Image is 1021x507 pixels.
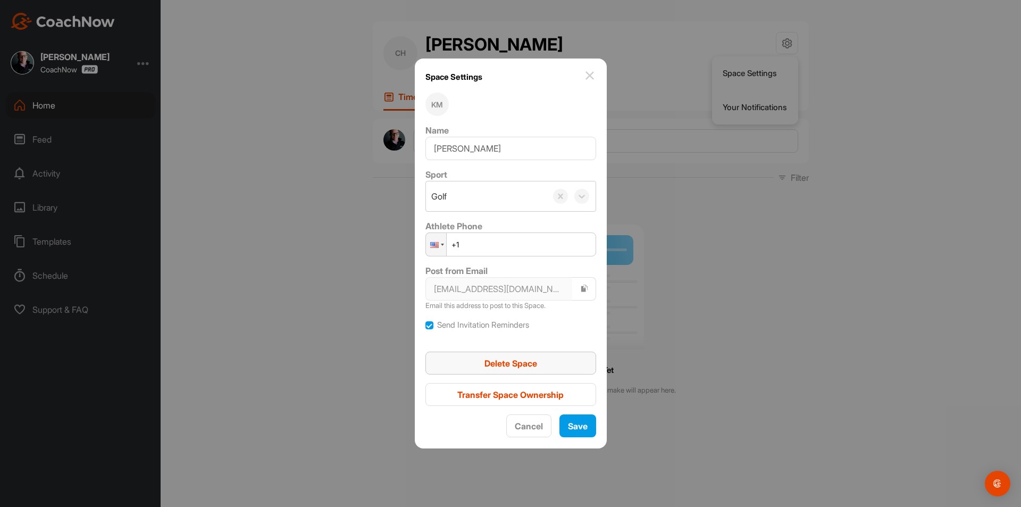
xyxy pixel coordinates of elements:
h1: Space Settings [425,69,482,85]
button: Cancel [506,414,551,437]
div: United States: + 1 [426,233,446,256]
button: Save [559,414,596,437]
div: Golf [431,190,447,203]
div: KM [425,93,449,116]
img: close [583,69,596,82]
label: Post from Email [425,265,488,276]
p: Email this address to post to this Space. [425,301,596,311]
button: Delete Space [425,352,596,375]
span: Transfer Space Ownership [457,389,564,400]
span: Cancel [515,421,543,431]
label: Sport [425,169,447,180]
span: Save [568,421,588,431]
button: Transfer Space Ownership [425,383,596,406]
div: Open Intercom Messenger [985,471,1010,496]
label: Name [425,125,449,136]
label: Send Invitation Reminders [437,319,529,331]
label: Athlete Phone [425,221,482,231]
span: Delete Space [484,358,537,369]
input: 1 (702) 123-4567 [425,232,596,256]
